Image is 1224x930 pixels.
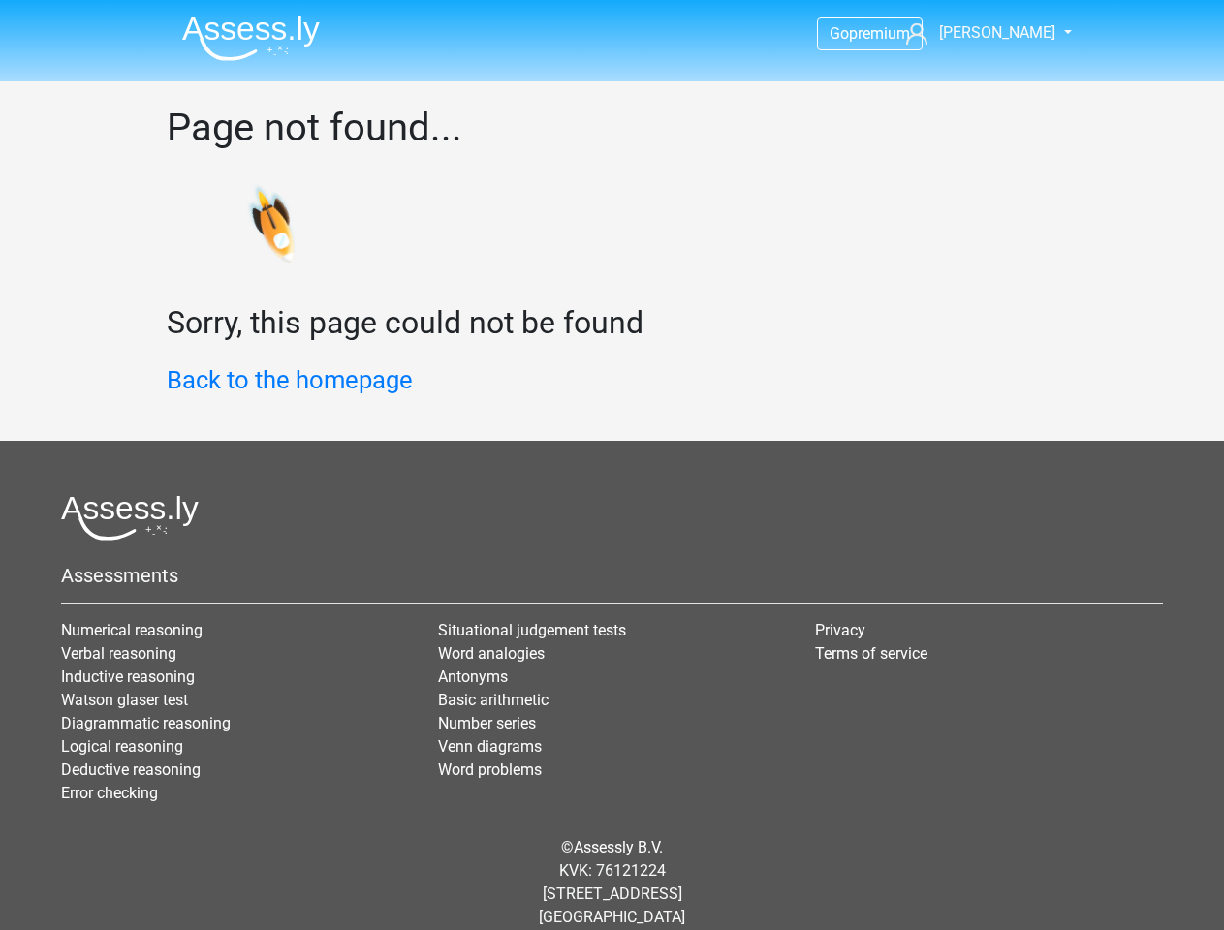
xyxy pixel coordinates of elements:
[61,564,1163,587] h5: Assessments
[61,667,195,686] a: Inductive reasoning
[438,737,542,756] a: Venn diagrams
[167,105,1058,151] h1: Page not found...
[167,365,413,394] a: Back to the homepage
[61,760,201,779] a: Deductive reasoning
[438,691,549,709] a: Basic arithmetic
[438,714,536,732] a: Number series
[939,23,1055,42] span: [PERSON_NAME]
[182,15,320,61] img: Assessly
[438,760,542,779] a: Word problems
[438,644,545,663] a: Word analogies
[574,838,663,856] a: Assessly B.V.
[815,644,927,663] a: Terms of service
[898,21,1057,45] a: [PERSON_NAME]
[438,667,508,686] a: Antonyms
[61,644,176,663] a: Verbal reasoning
[830,24,849,43] span: Go
[438,621,626,639] a: Situational judgement tests
[133,144,318,320] img: spaceship-tilt.54adf63d3263.svg
[61,737,183,756] a: Logical reasoning
[61,691,188,709] a: Watson glaser test
[167,304,1058,341] h2: Sorry, this page could not be found
[61,784,158,802] a: Error checking
[849,24,910,43] span: premium
[61,495,199,541] img: Assessly logo
[61,621,203,639] a: Numerical reasoning
[818,20,922,46] a: Gopremium
[815,621,865,639] a: Privacy
[61,714,231,732] a: Diagrammatic reasoning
